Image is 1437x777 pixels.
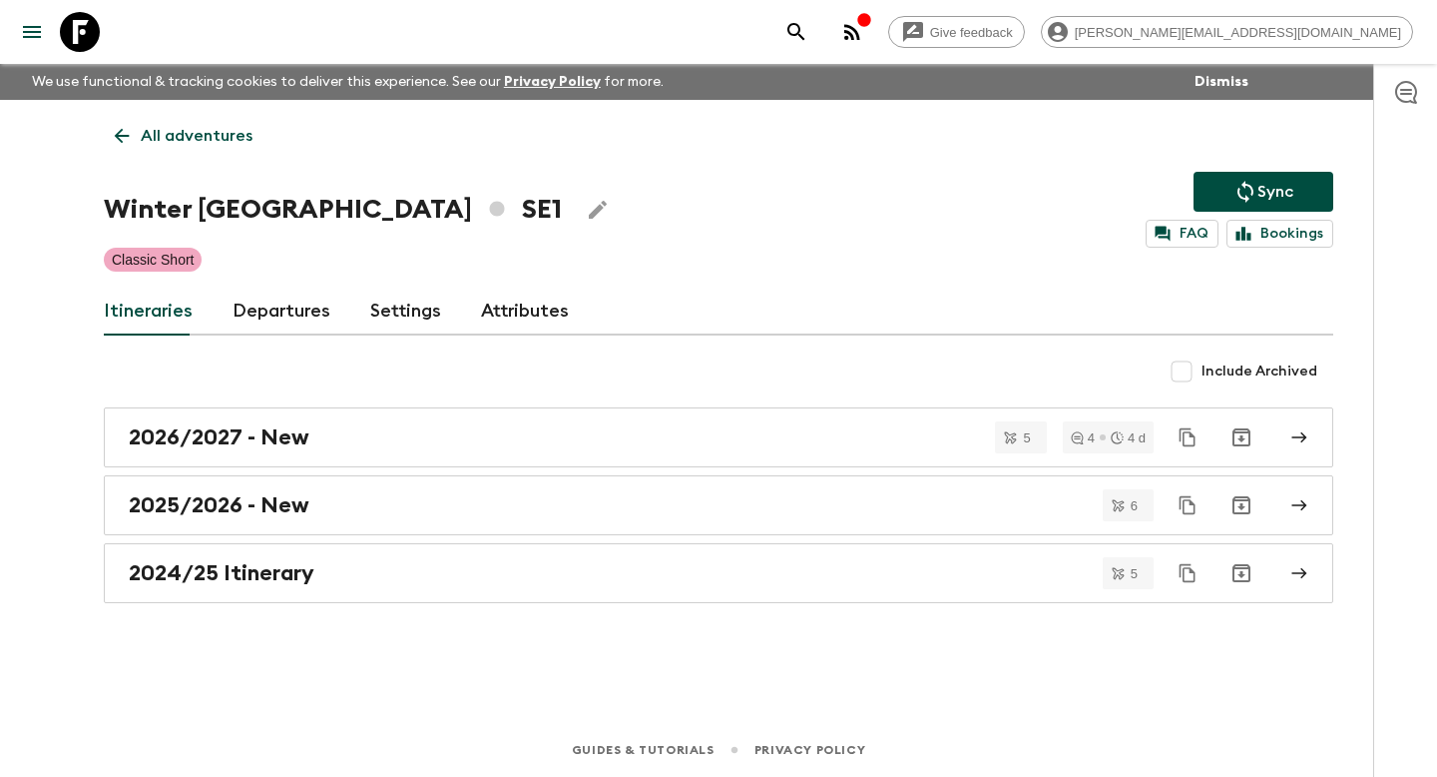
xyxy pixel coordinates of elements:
[919,25,1024,40] span: Give feedback
[1190,68,1253,96] button: Dismiss
[233,288,330,336] a: Departures
[1170,419,1205,455] button: Duplicate
[104,190,562,230] h1: Winter [GEOGRAPHIC_DATA] SE1
[754,739,865,761] a: Privacy Policy
[370,288,441,336] a: Settings
[129,424,309,450] h2: 2026/2027 - New
[1011,431,1042,444] span: 5
[1226,220,1333,248] a: Bookings
[1170,555,1205,591] button: Duplicate
[481,288,569,336] a: Attributes
[1111,431,1146,444] div: 4 d
[1071,431,1095,444] div: 4
[141,124,252,148] p: All adventures
[1201,362,1317,382] span: Include Archived
[888,16,1025,48] a: Give feedback
[578,190,618,230] button: Edit Adventure Title
[1146,220,1218,248] a: FAQ
[1194,172,1333,212] button: Sync adventure departures to the booking engine
[104,407,1333,467] a: 2026/2027 - New
[129,492,309,518] h2: 2025/2026 - New
[1221,485,1261,525] button: Archive
[104,288,193,336] a: Itineraries
[504,75,601,89] a: Privacy Policy
[104,116,263,156] a: All adventures
[129,560,314,586] h2: 2024/25 Itinerary
[1221,417,1261,457] button: Archive
[1064,25,1412,40] span: [PERSON_NAME][EMAIL_ADDRESS][DOMAIN_NAME]
[1221,553,1261,593] button: Archive
[1119,567,1150,580] span: 5
[572,739,715,761] a: Guides & Tutorials
[112,250,194,270] p: Classic Short
[104,475,1333,535] a: 2025/2026 - New
[104,543,1333,603] a: 2024/25 Itinerary
[1170,487,1205,523] button: Duplicate
[12,12,52,52] button: menu
[24,64,672,100] p: We use functional & tracking cookies to deliver this experience. See our for more.
[1257,180,1293,204] p: Sync
[1041,16,1413,48] div: [PERSON_NAME][EMAIL_ADDRESS][DOMAIN_NAME]
[776,12,816,52] button: search adventures
[1119,499,1150,512] span: 6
